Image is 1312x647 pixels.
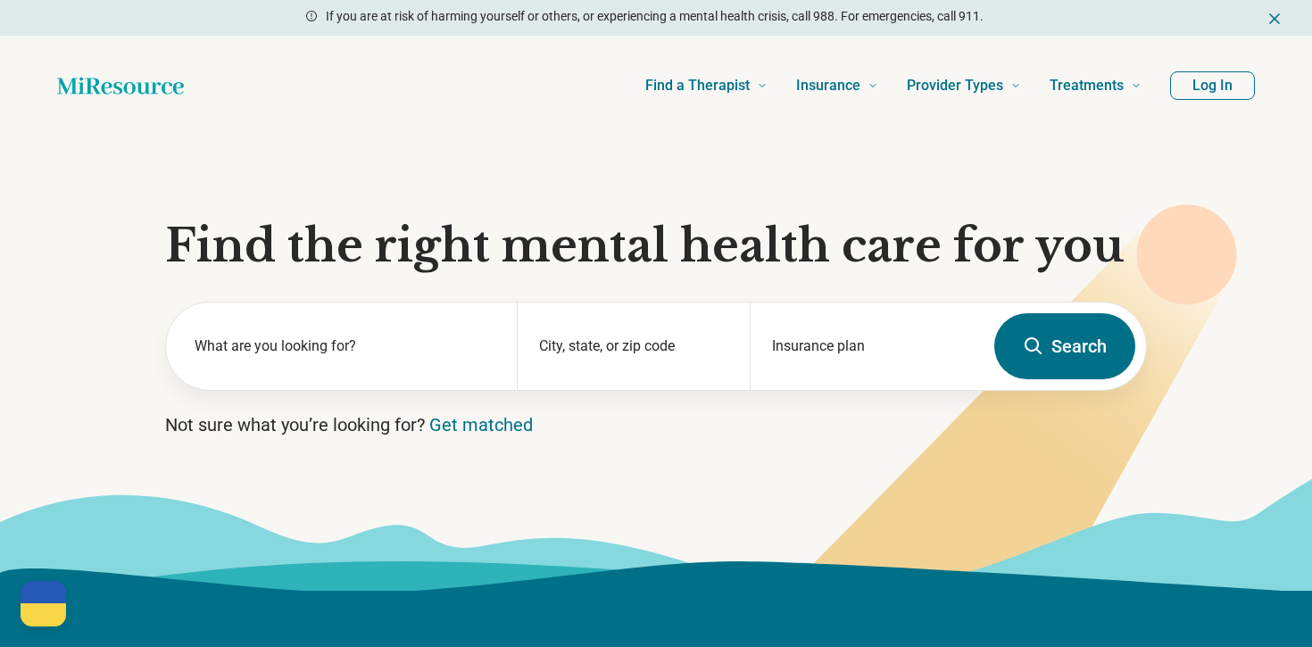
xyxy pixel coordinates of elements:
[645,50,768,121] a: Find a Therapist
[1050,50,1142,121] a: Treatments
[1170,71,1255,100] button: Log In
[796,73,860,98] span: Insurance
[645,73,750,98] span: Find a Therapist
[907,73,1003,98] span: Provider Types
[165,412,1147,437] p: Not sure what you’re looking for?
[57,68,184,104] a: Home page
[195,336,495,357] label: What are you looking for?
[994,313,1135,379] button: Search
[1266,7,1283,29] button: Dismiss
[796,50,878,121] a: Insurance
[165,220,1147,273] h1: Find the right mental health care for you
[907,50,1021,121] a: Provider Types
[1050,73,1124,98] span: Treatments
[429,414,533,435] a: Get matched
[326,7,984,26] p: If you are at risk of harming yourself or others, or experiencing a mental health crisis, call 98...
